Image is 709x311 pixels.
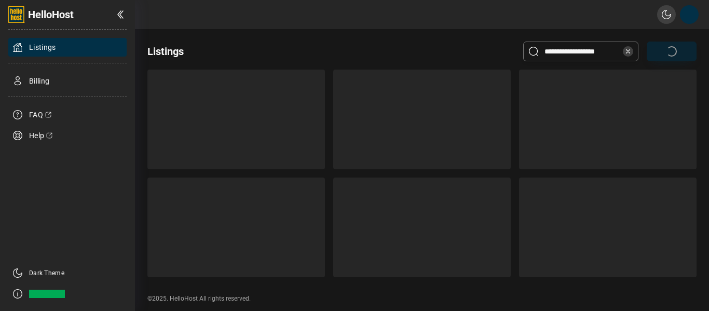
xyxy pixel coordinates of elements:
span: Billing [29,76,49,86]
h2: Listings [147,44,184,59]
span: HelloHost [28,7,74,22]
a: Help [8,126,127,145]
a: HelloHost [8,6,74,23]
a: FAQ [8,105,127,124]
span: Listings [29,42,56,52]
img: logo-full.png [8,6,25,23]
span: v0.7.1-11 [29,286,65,302]
span: FAQ [29,110,43,120]
a: Dark Theme [29,269,64,277]
span: Help [29,130,44,141]
div: ©2025. HelloHost All rights reserved. [135,294,709,311]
